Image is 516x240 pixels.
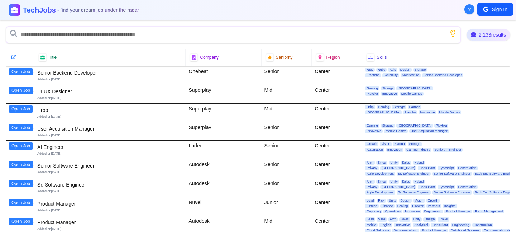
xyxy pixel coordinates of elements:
[396,86,433,90] span: [GEOGRAPHIC_DATA]
[365,68,375,72] span: R&D
[381,86,395,90] span: Storage
[397,172,431,176] span: Sr. Software Engineer
[457,185,478,189] span: Construction
[457,166,478,170] span: Construction
[37,189,183,194] div: Added on [DATE]
[405,148,431,152] span: Gaming Industry
[365,190,395,194] span: Agile Development
[37,200,183,207] div: Product Manager
[186,85,261,103] div: Superplay
[403,110,417,114] span: Playtika
[444,210,472,213] span: Product Manager
[365,217,375,221] span: Lead
[412,217,422,221] span: Unity
[464,4,474,14] button: About Techjobs
[37,96,183,100] div: Added on [DATE]
[365,166,379,170] span: Privacy
[381,92,398,96] span: Innovative
[482,229,516,232] span: Communication skills
[381,124,395,128] span: Storage
[376,161,388,165] span: Emea
[37,181,183,188] div: Sr. Software Engineer
[365,129,383,133] span: Innovative
[392,229,419,232] span: Decision-making
[365,199,375,203] span: Lead
[186,159,261,178] div: Autodesk
[49,55,57,60] span: Title
[37,219,183,226] div: Product Manager
[365,73,381,77] span: Frontend
[400,92,424,96] span: Mobile Games
[9,68,33,75] button: Open Job
[37,143,183,151] div: AI Engineer
[312,122,362,141] div: Center
[426,199,440,203] span: Growth
[401,161,412,165] span: Sales
[262,122,312,141] div: Senior
[57,7,139,13] span: - find your dream job under the radar
[387,199,398,203] span: Unity
[399,68,412,72] span: Design
[365,210,382,213] span: Reporting
[312,66,362,85] div: Center
[432,172,472,176] span: Senior Software Engineer
[377,55,387,60] span: Skills
[365,92,379,96] span: Playtika
[377,105,391,109] span: Gaming
[365,180,375,184] span: Arch
[423,217,436,221] span: Design
[380,185,417,189] span: [GEOGRAPHIC_DATA]
[312,197,362,216] div: Center
[186,197,261,216] div: Nuvei
[386,148,404,152] span: Innovation
[413,199,425,203] span: Vision
[9,161,33,168] button: Open Job
[262,66,312,85] div: Senior
[418,166,436,170] span: Consultant
[377,199,386,203] span: Risk
[377,217,387,221] span: Saas
[9,199,33,206] button: Open Job
[451,223,471,227] span: Engineering
[389,180,399,184] span: Unity
[432,190,472,194] span: Senior Software Engineer
[276,55,293,60] span: Seniority
[262,178,312,197] div: Senior
[9,142,33,150] button: Open Job
[443,204,457,208] span: Insights
[37,227,183,231] div: Added on [DATE]
[418,185,436,189] span: Consultant
[262,159,312,178] div: Senior
[438,166,455,170] span: Typescript
[365,204,379,208] span: Fintech
[262,197,312,216] div: Junior
[9,218,33,225] button: Open Job
[37,208,183,213] div: Added on [DATE]
[403,210,421,213] span: Innovation
[473,210,505,213] span: Fraud Management
[413,161,425,165] span: Hybrid
[379,223,393,227] span: English
[312,216,362,235] div: Center
[438,217,449,221] span: Travel
[312,104,362,122] div: Center
[326,55,340,60] span: Region
[365,86,379,90] span: Gaming
[37,125,183,132] div: User Acquisition Manager
[408,105,421,109] span: Partner
[312,159,362,178] div: Center
[37,88,183,95] div: UI UX Designer
[37,69,183,76] div: Senior Backend Developer
[312,141,362,159] div: Center
[392,105,406,109] span: Storage
[449,229,481,232] span: Distributed Systems
[365,161,375,165] span: Arch
[365,172,395,176] span: Agile Development
[408,142,422,146] span: Storage
[388,68,397,72] span: Apis
[393,142,406,146] span: Startup
[380,166,417,170] span: [GEOGRAPHIC_DATA]
[380,142,391,146] span: Vision
[262,141,312,159] div: Senior
[380,204,395,208] span: Finance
